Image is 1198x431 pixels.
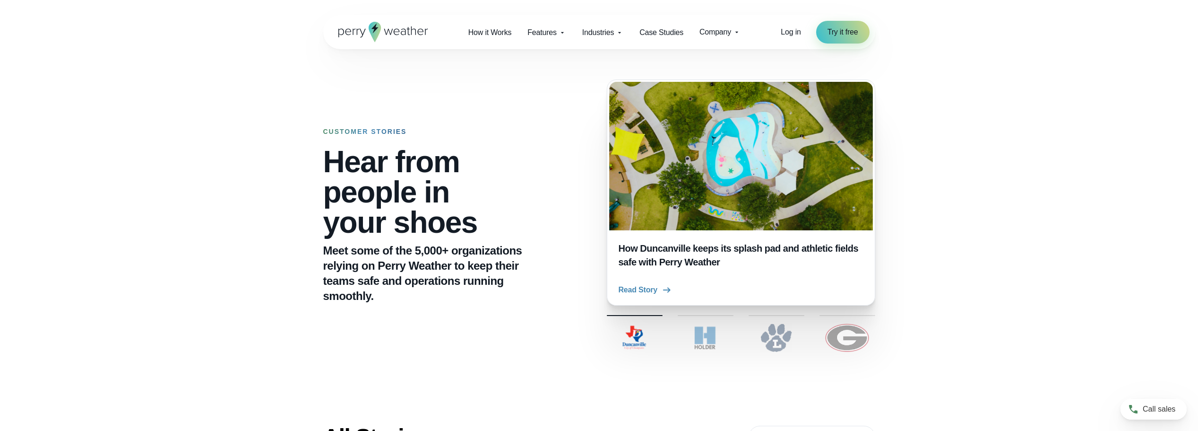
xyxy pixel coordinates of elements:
span: How it Works [468,27,512,38]
img: City of Duncanville Logo [607,324,663,352]
div: slideshow [607,79,875,306]
img: Holder.svg [678,324,733,352]
h3: How Duncanville keeps its splash pad and athletic fields safe with Perry Weather [619,242,863,269]
strong: CUSTOMER STORIES [323,128,407,135]
span: Read Story [619,284,657,296]
h1: Hear from people in your shoes [323,147,544,237]
span: Industries [582,27,614,38]
span: Case Studies [639,27,683,38]
span: Call sales [1143,404,1175,415]
a: Call sales [1120,399,1187,420]
div: 1 of 4 [607,79,875,306]
span: Features [527,27,557,38]
span: Try it free [827,26,858,38]
a: Log in [781,26,801,38]
a: Duncanville Splash Pad How Duncanville keeps its splash pad and athletic fields safe with Perry W... [607,79,875,306]
a: Case Studies [631,23,691,42]
a: How it Works [460,23,520,42]
span: Log in [781,28,801,36]
img: Duncanville Splash Pad [609,82,873,230]
a: Try it free [816,21,870,44]
button: Read Story [619,284,672,296]
p: Meet some of the 5,000+ organizations relying on Perry Weather to keep their teams safe and opera... [323,243,544,304]
span: Company [699,26,731,38]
